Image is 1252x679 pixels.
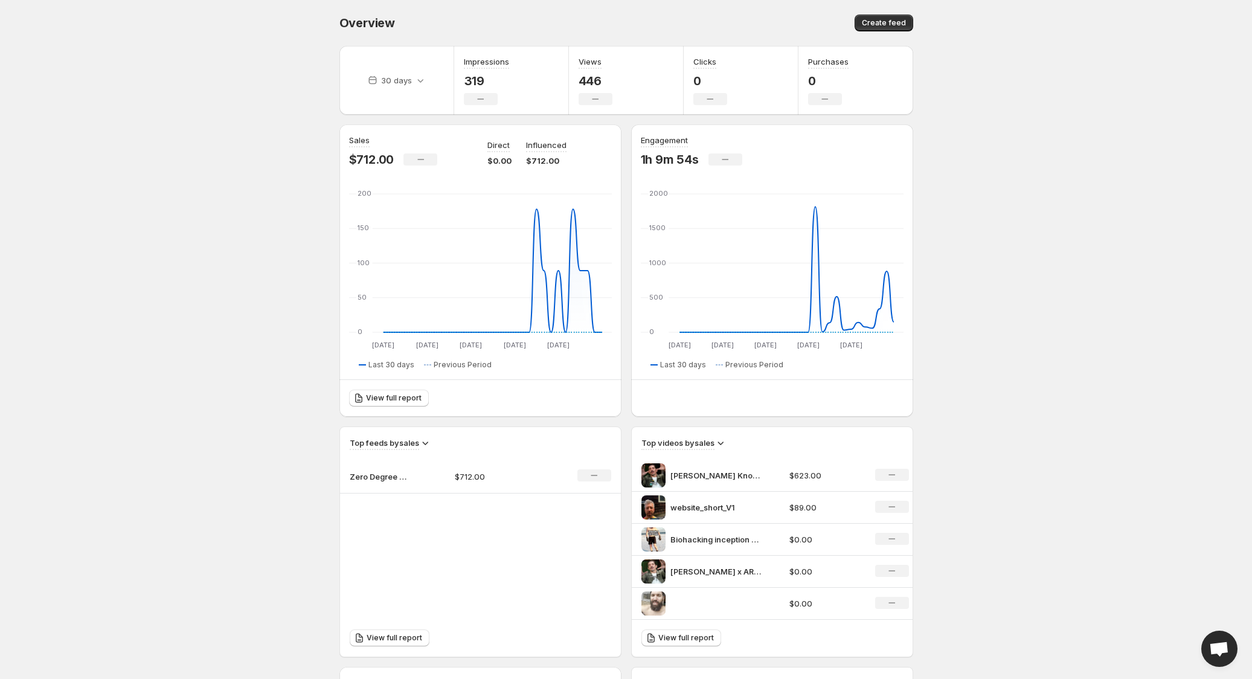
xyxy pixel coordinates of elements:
[434,360,492,370] span: Previous Period
[416,341,438,349] text: [DATE]
[464,74,509,88] p: 319
[660,360,706,370] span: Last 30 days
[649,293,663,301] text: 500
[649,189,668,198] text: 2000
[349,134,370,146] h3: Sales
[668,341,690,349] text: [DATE]
[358,224,369,232] text: 150
[641,152,699,167] p: 1h 9m 54s
[789,501,861,513] p: $89.00
[350,471,410,483] p: Zero Degree Short Testimonials
[789,565,861,578] p: $0.00
[725,360,783,370] span: Previous Period
[1201,631,1238,667] a: Open chat
[358,293,367,301] text: 50
[349,152,394,167] p: $712.00
[641,495,666,520] img: website_short_V1
[350,629,429,646] a: View full report
[789,469,861,481] p: $623.00
[487,155,512,167] p: $0.00
[358,259,370,267] text: 100
[339,16,395,30] span: Overview
[797,341,819,349] text: [DATE]
[641,134,688,146] h3: Engagement
[455,471,541,483] p: $712.00
[547,341,570,349] text: [DATE]
[649,224,666,232] text: 1500
[670,469,761,481] p: [PERSON_NAME] Knows Whats Up Cold plunging is brutalbut thats the point The right gear doesnt mak...
[808,74,849,88] p: 0
[526,155,567,167] p: $712.00
[464,56,509,68] h3: Impressions
[670,501,761,513] p: website_short_V1
[460,341,482,349] text: [DATE]
[789,597,861,610] p: $0.00
[754,341,776,349] text: [DATE]
[839,341,862,349] text: [DATE]
[808,56,849,68] h3: Purchases
[641,629,721,646] a: View full report
[358,327,362,336] text: 0
[641,463,666,488] img: Andrew Schulz Knows Whats Up Cold plunging is brutalbut thats the point The right gear doesnt mak...
[649,259,666,267] text: 1000
[693,74,727,88] p: 0
[372,341,394,349] text: [DATE]
[358,189,371,198] text: 200
[349,390,429,407] a: View full report
[350,437,419,449] h3: Top feeds by sales
[658,633,714,643] span: View full report
[381,74,412,86] p: 30 days
[693,56,716,68] h3: Clicks
[367,633,422,643] span: View full report
[670,533,761,545] p: Biohacking inception with arktkcoldwear
[641,527,666,552] img: Biohacking inception with arktkcoldwear
[862,18,906,28] span: Create feed
[855,14,913,31] button: Create feed
[368,360,414,370] span: Last 30 days
[579,56,602,68] h3: Views
[641,437,714,449] h3: Top videos by sales
[503,341,525,349] text: [DATE]
[789,533,861,545] p: $0.00
[649,327,654,336] text: 0
[487,139,510,151] p: Direct
[366,393,422,403] span: View full report
[641,559,666,584] img: Schulz x ARTK_v5
[579,74,612,88] p: 446
[526,139,567,151] p: Influenced
[711,341,733,349] text: [DATE]
[670,565,761,578] p: [PERSON_NAME] x ARTK_v5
